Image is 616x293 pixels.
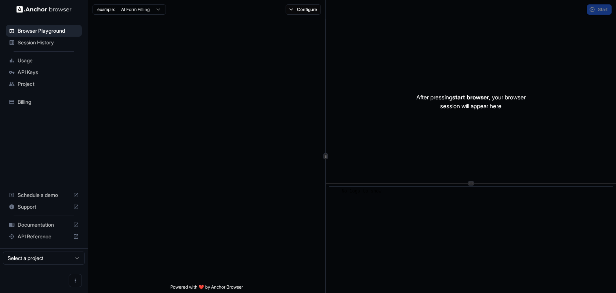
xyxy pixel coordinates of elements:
span: Usage [18,57,79,64]
div: Session History [6,37,82,48]
span: Support [18,203,70,210]
span: Documentation [18,221,70,228]
div: Project [6,78,82,90]
div: API Reference [6,231,82,242]
span: Schedule a demo [18,191,70,199]
span: API Keys [18,69,79,76]
div: Browser Playground [6,25,82,37]
span: API Reference [18,233,70,240]
span: No logs to show [342,189,381,194]
div: Support [6,201,82,213]
span: Project [18,80,79,88]
button: Open menu [69,274,82,287]
img: Anchor Logo [17,6,72,13]
span: start browser [452,94,489,101]
div: Schedule a demo [6,189,82,201]
span: Session History [18,39,79,46]
div: API Keys [6,66,82,78]
p: After pressing , your browser session will appear here [416,93,526,110]
button: Configure [286,4,321,15]
span: Billing [18,98,79,106]
span: ​ [333,188,336,195]
span: example: [97,7,115,12]
span: Powered with ❤️ by Anchor Browser [170,284,243,293]
div: Billing [6,96,82,108]
div: Documentation [6,219,82,231]
div: Usage [6,55,82,66]
span: Browser Playground [18,27,79,34]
